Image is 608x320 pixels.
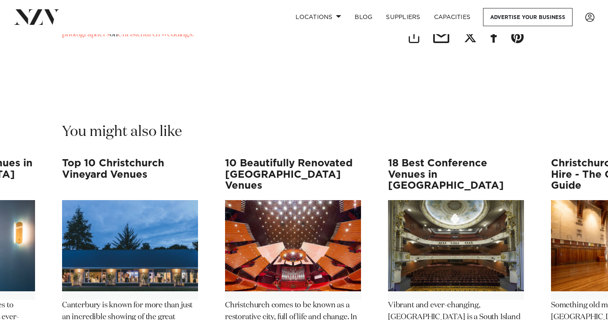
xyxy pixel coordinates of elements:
[379,8,427,26] a: SUPPLIERS
[62,158,198,191] h3: Top 10 Christchurch Vineyard Venues
[289,8,348,26] a: Locations
[62,122,182,141] h2: You might also like
[348,8,379,26] a: BLOG
[483,8,573,26] a: Advertise your business
[388,158,524,191] h3: 18 Best Conference Venues in [GEOGRAPHIC_DATA]
[225,200,361,291] img: 10 Beautifully Renovated Christchurch Venues
[62,200,198,291] img: Top 10 Christchurch Vineyard Venues
[225,158,361,191] h3: 10 Beautifully Renovated [GEOGRAPHIC_DATA] Venues
[14,9,60,24] img: nzv-logo.png
[388,200,524,291] img: 18 Best Conference Venues in Christchurch
[117,31,193,38] a: Christchurch Weddings.
[427,8,478,26] a: Capacities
